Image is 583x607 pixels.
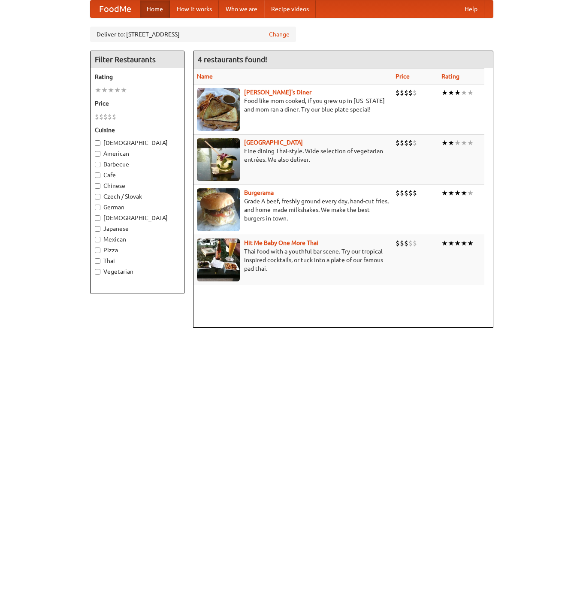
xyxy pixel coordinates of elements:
[91,0,140,18] a: FoodMe
[197,197,389,223] p: Grade A beef, freshly ground every day, hand-cut fries, and home-made milkshakes. We make the bes...
[95,215,100,221] input: [DEMOGRAPHIC_DATA]
[400,239,404,248] li: $
[95,235,180,244] label: Mexican
[95,72,180,81] h5: Rating
[448,138,454,148] li: ★
[197,97,389,114] p: Food like mom cooked, if you grew up in [US_STATE] and mom ran a diner. Try our blue plate special!
[95,205,100,210] input: German
[91,51,184,68] h4: Filter Restaurants
[461,239,467,248] li: ★
[454,188,461,198] li: ★
[441,188,448,198] li: ★
[140,0,170,18] a: Home
[197,239,240,281] img: babythai.jpg
[404,88,408,97] li: $
[95,246,180,254] label: Pizza
[95,126,180,134] h5: Cuisine
[448,188,454,198] li: ★
[95,269,100,275] input: Vegetarian
[95,162,100,167] input: Barbecue
[197,188,240,231] img: burgerama.jpg
[197,138,240,181] img: satay.jpg
[408,239,413,248] li: $
[244,239,318,246] a: Hit Me Baby One More Thai
[219,0,264,18] a: Who we are
[95,151,100,157] input: American
[121,85,127,95] li: ★
[170,0,219,18] a: How it works
[95,248,100,253] input: Pizza
[454,239,461,248] li: ★
[413,138,417,148] li: $
[95,257,180,265] label: Thai
[95,140,100,146] input: [DEMOGRAPHIC_DATA]
[413,188,417,198] li: $
[448,239,454,248] li: ★
[197,73,213,80] a: Name
[441,73,459,80] a: Rating
[408,138,413,148] li: $
[400,138,404,148] li: $
[95,149,180,158] label: American
[198,55,267,63] ng-pluralize: 4 restaurants found!
[95,171,180,179] label: Cafe
[458,0,484,18] a: Help
[112,112,116,121] li: $
[95,99,180,108] h5: Price
[95,139,180,147] label: [DEMOGRAPHIC_DATA]
[95,112,99,121] li: $
[396,239,400,248] li: $
[95,160,180,169] label: Barbecue
[396,73,410,80] a: Price
[441,138,448,148] li: ★
[404,239,408,248] li: $
[467,138,474,148] li: ★
[95,172,100,178] input: Cafe
[413,88,417,97] li: $
[454,88,461,97] li: ★
[454,138,461,148] li: ★
[413,239,417,248] li: $
[404,188,408,198] li: $
[197,147,389,164] p: Fine dining Thai-style. Wide selection of vegetarian entrées. We also deliver.
[95,224,180,233] label: Japanese
[114,85,121,95] li: ★
[101,85,108,95] li: ★
[269,30,290,39] a: Change
[396,188,400,198] li: $
[103,112,108,121] li: $
[264,0,316,18] a: Recipe videos
[400,188,404,198] li: $
[95,267,180,276] label: Vegetarian
[95,181,180,190] label: Chinese
[95,194,100,199] input: Czech / Slovak
[197,247,389,273] p: Thai food with a youthful bar scene. Try our tropical inspired cocktails, or tuck into a plate of...
[448,88,454,97] li: ★
[95,237,100,242] input: Mexican
[95,258,100,264] input: Thai
[244,89,311,96] a: [PERSON_NAME]'s Diner
[467,188,474,198] li: ★
[95,203,180,211] label: German
[461,138,467,148] li: ★
[244,189,274,196] a: Burgerama
[95,183,100,189] input: Chinese
[408,188,413,198] li: $
[108,112,112,121] li: $
[396,138,400,148] li: $
[95,85,101,95] li: ★
[95,192,180,201] label: Czech / Slovak
[441,88,448,97] li: ★
[90,27,296,42] div: Deliver to: [STREET_ADDRESS]
[108,85,114,95] li: ★
[461,188,467,198] li: ★
[404,138,408,148] li: $
[400,88,404,97] li: $
[244,139,303,146] a: [GEOGRAPHIC_DATA]
[95,214,180,222] label: [DEMOGRAPHIC_DATA]
[95,226,100,232] input: Japanese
